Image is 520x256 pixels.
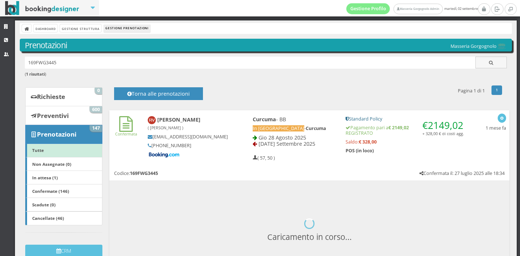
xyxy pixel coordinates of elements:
h4: - BB [253,116,336,122]
a: Prenotazioni 147 [25,125,102,144]
h6: ( ) [25,72,507,77]
h5: Pagamento pari a REGISTRATO [346,125,466,136]
button: Torna alle prenotazioni [114,87,203,100]
a: Preventivi 600 [25,106,102,125]
h5: Standard Policy [346,116,466,122]
b: Curcuma [306,125,326,131]
span: Gio 28 Agosto 2025 [259,134,306,141]
b: In attesa (1) [32,175,58,180]
h5: Confermata il: 27 luglio 2025 alle 18:34 [419,171,505,176]
b: 1 risultati [26,71,45,77]
span: 147 [90,125,102,132]
b: 169FWG3445 [130,170,158,176]
input: Ricerca cliente - (inserisci il codice, il nome, il cognome, il numero di telefono o la mail) [25,57,476,69]
h3: Prenotazioni [25,41,507,50]
img: 0603869b585f11eeb13b0a069e529790.png [497,43,507,50]
span: [DATE] Settembre 2025 [259,140,315,147]
a: Scadute (0) [25,198,102,211]
a: Non Assegnate (0) [25,157,102,171]
a: Confermata [115,125,137,137]
b: Cancellate (46) [32,215,64,221]
h5: Codice: [114,171,158,176]
b: POS (in loco) [346,148,374,154]
h5: Masseria Gorgognolo [451,43,507,50]
a: 1 [491,85,502,95]
small: ( [PERSON_NAME] ) [148,125,183,130]
h5: 1 mese fa [486,125,506,131]
b: Confermate (146) [32,188,69,194]
b: Richieste [37,92,65,101]
img: BookingDesigner.com [5,1,79,15]
a: Masseria Gorgognolo Admin [393,4,442,14]
strong: € 328,00 [359,139,377,145]
img: Booking-com-logo.png [148,152,181,158]
b: Preventivi [37,111,69,120]
b: Scadute (0) [32,202,56,207]
li: Gestione Prenotazioni [104,24,150,33]
b: Prenotazioni [37,130,76,138]
h5: ( 57, 50 ) [253,155,275,161]
a: Confermate (146) [25,184,102,198]
a: Richieste 0 [25,87,102,106]
a: Gestione Struttura [60,24,101,32]
span: In [GEOGRAPHIC_DATA] [253,125,304,131]
a: Cancellate (46) [25,211,102,225]
a: Gestione Profilo [346,3,390,14]
h5: - [253,126,336,131]
b: Tutte [32,147,44,153]
small: + 328,00 € di costi agg. [422,131,464,136]
h5: Saldo: [346,139,466,145]
span: € [422,119,463,132]
b: [PERSON_NAME] [148,116,201,131]
strong: € 2149,02 [388,125,409,131]
span: 2149,02 [428,119,463,132]
span: martedì, 02 settembre [346,3,478,14]
h5: Pagina 1 di 1 [458,88,485,93]
h5: [PHONE_NUMBER] [148,143,228,148]
h5: [EMAIL_ADDRESS][DOMAIN_NAME] [148,134,228,140]
img: Remi Volpe [148,116,156,125]
a: In attesa (1) [25,171,102,184]
b: Non Assegnate (0) [32,161,71,167]
h4: Torna alle prenotazioni [122,91,195,102]
a: Tutte [25,144,102,157]
b: Curcuma [253,116,276,123]
span: 600 [90,106,102,113]
a: Dashboard [34,24,57,32]
span: 0 [95,88,102,94]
